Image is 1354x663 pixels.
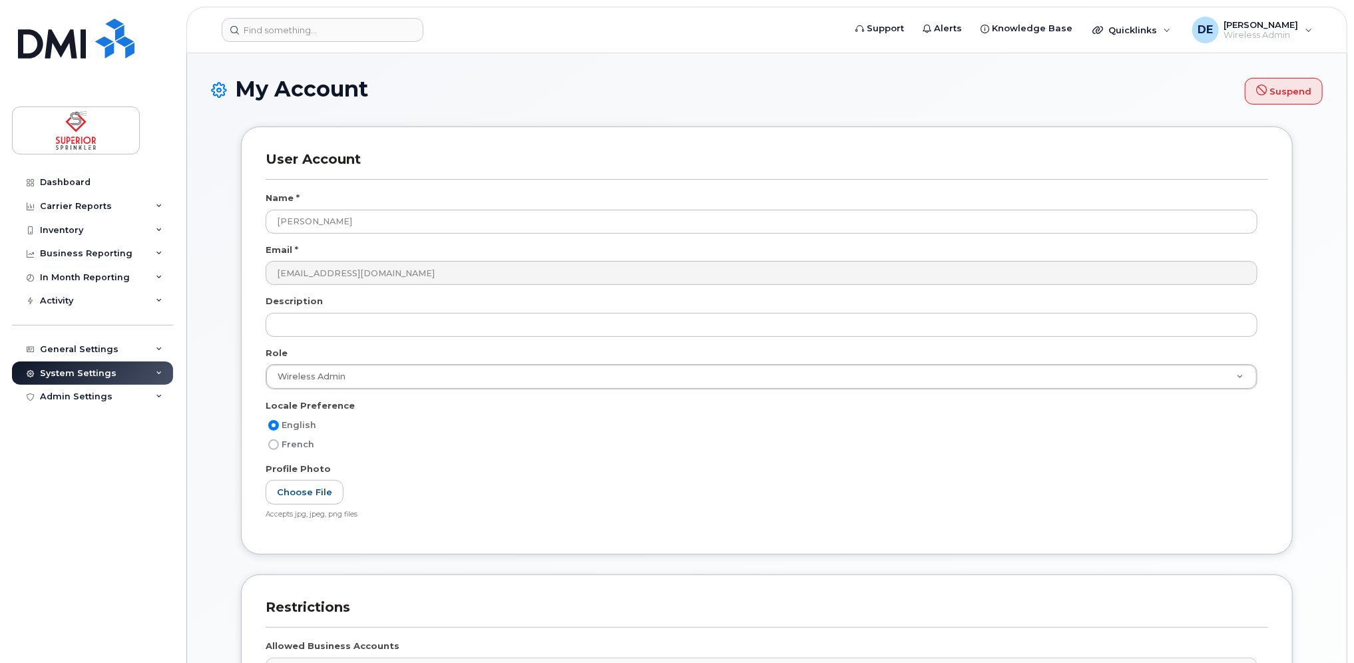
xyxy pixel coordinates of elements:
[266,244,298,256] label: Email *
[268,420,279,431] input: English
[282,420,316,430] span: English
[266,599,1268,628] h3: Restrictions
[266,463,331,475] label: Profile Photo
[266,192,300,204] label: Name *
[266,151,1268,180] h3: User Account
[268,439,279,450] input: French
[266,295,323,308] label: Description
[266,399,355,412] label: Locale Preference
[266,640,399,652] label: Allowed Business Accounts
[1245,78,1323,105] button: Suspend
[211,77,1323,105] h1: My Account
[266,365,1257,389] a: Wireless Admin
[282,439,314,449] span: French
[266,480,343,505] label: Choose File
[270,371,345,383] span: Wireless Admin
[266,347,288,359] label: Role
[266,510,1257,520] div: Accepts jpg, jpeg, png files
